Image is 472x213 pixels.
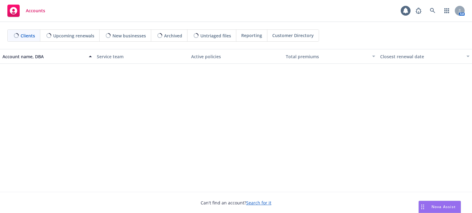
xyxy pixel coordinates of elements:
[21,32,35,39] span: Clients
[427,5,439,17] a: Search
[191,53,281,60] div: Active policies
[112,32,146,39] span: New businesses
[419,201,427,213] div: Drag to move
[283,49,378,64] button: Total premiums
[94,49,189,64] button: Service team
[272,32,314,39] span: Customer Directory
[189,49,283,64] button: Active policies
[2,53,85,60] div: Account name, DBA
[5,2,48,19] a: Accounts
[412,5,425,17] a: Report a Bug
[441,5,453,17] a: Switch app
[246,200,271,206] a: Search for it
[26,8,45,13] span: Accounts
[419,201,461,213] button: Nova Assist
[164,32,182,39] span: Archived
[378,49,472,64] button: Closest renewal date
[53,32,94,39] span: Upcoming renewals
[286,53,368,60] div: Total premiums
[241,32,262,39] span: Reporting
[200,32,231,39] span: Untriaged files
[431,204,456,209] span: Nova Assist
[97,53,186,60] div: Service team
[380,53,463,60] div: Closest renewal date
[201,200,271,206] span: Can't find an account?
